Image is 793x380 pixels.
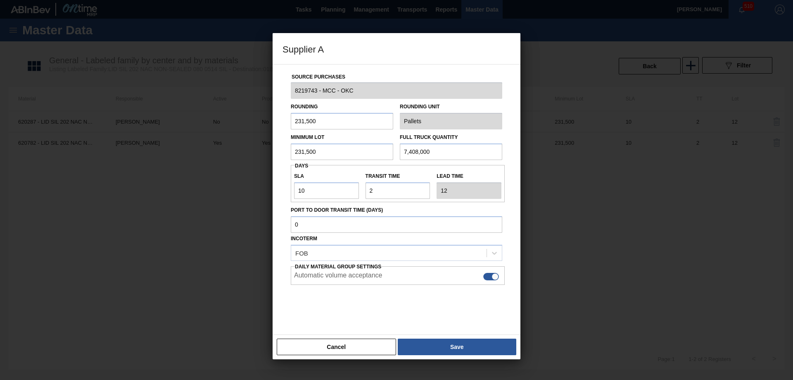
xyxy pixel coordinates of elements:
[294,272,382,282] label: Automatic volume acceptance
[295,249,308,256] div: FOB
[295,163,308,169] span: Days
[291,261,502,285] div: This setting enables the automatic creation of load composition on the supplier side if the order...
[292,74,345,80] label: Source Purchases
[291,204,502,216] label: Port to Door Transit Time (days)
[273,33,520,65] h3: Supplier A
[295,264,381,270] span: Daily Material Group Settings
[400,134,458,140] label: Full Truck Quantity
[398,339,516,355] button: Save
[291,134,324,140] label: Minimum Lot
[294,170,359,182] label: SLA
[437,170,501,182] label: Lead time
[400,101,502,113] label: Rounding Unit
[291,236,317,241] label: Incoterm
[277,339,396,355] button: Cancel
[366,170,430,182] label: Transit time
[291,104,318,110] label: Rounding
